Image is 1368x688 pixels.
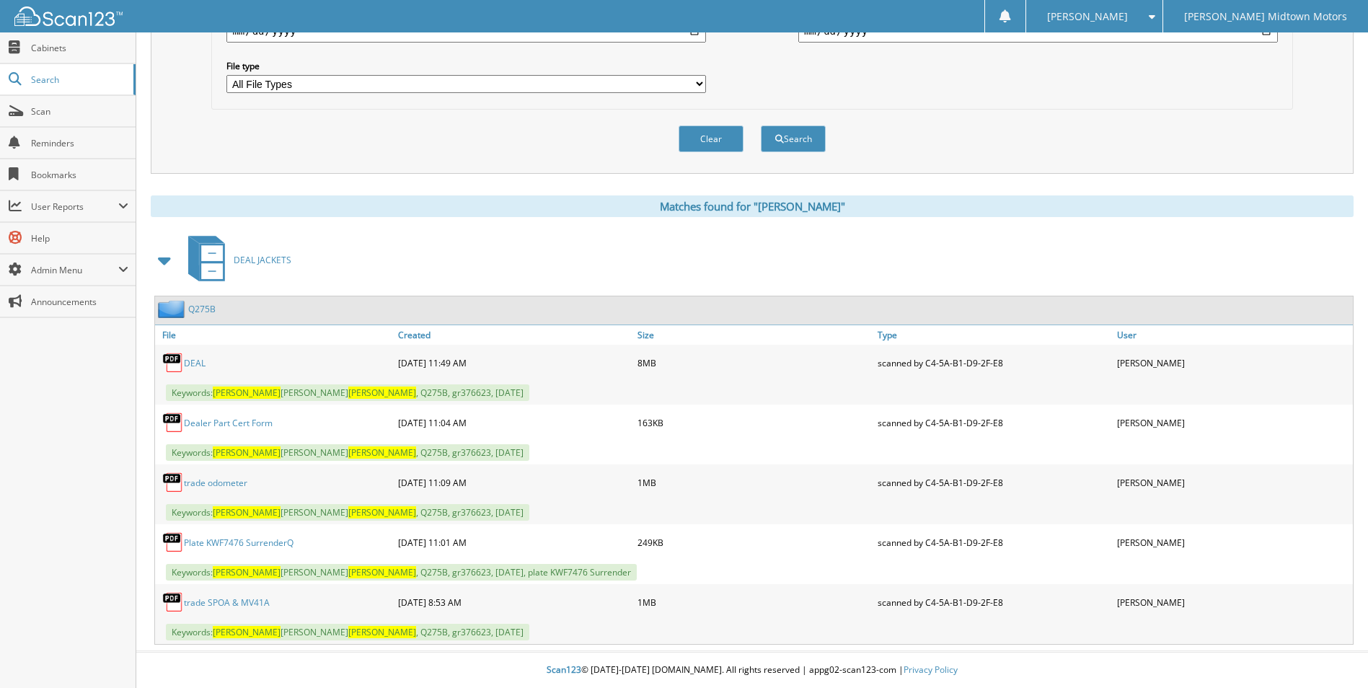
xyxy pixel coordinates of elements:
span: [PERSON_NAME] [348,566,416,578]
span: Scan [31,105,128,118]
div: 163KB [634,408,873,437]
a: Privacy Policy [904,663,958,676]
span: Keywords: [PERSON_NAME] , Q275B, gr376623, [DATE] [166,384,529,401]
div: 1MB [634,468,873,497]
span: Keywords: [PERSON_NAME] , Q275B, gr376623, [DATE] [166,624,529,640]
span: [PERSON_NAME] [213,626,281,638]
img: PDF.png [162,352,184,374]
div: © [DATE]-[DATE] [DOMAIN_NAME]. All rights reserved | appg02-scan123-com | [136,653,1368,688]
div: [PERSON_NAME] [1113,348,1353,377]
div: scanned by C4-5A-B1-D9-2F-E8 [874,348,1113,377]
div: 249KB [634,528,873,557]
a: Type [874,325,1113,345]
span: [PERSON_NAME] [348,626,416,638]
span: [PERSON_NAME] [348,506,416,519]
a: User [1113,325,1353,345]
a: Q275B [188,303,216,315]
a: trade SPOA & MV41A [184,596,270,609]
div: [PERSON_NAME] [1113,408,1353,437]
div: [DATE] 11:49 AM [394,348,634,377]
img: PDF.png [162,532,184,553]
div: scanned by C4-5A-B1-D9-2F-E8 [874,408,1113,437]
span: [PERSON_NAME] [213,506,281,519]
span: DEAL JACKETS [234,254,291,266]
span: Cabinets [31,42,128,54]
label: File type [226,60,706,72]
span: Reminders [31,137,128,149]
span: [PERSON_NAME] [348,387,416,399]
div: [PERSON_NAME] [1113,528,1353,557]
span: Search [31,74,126,86]
a: DEAL JACKETS [180,231,291,288]
div: scanned by C4-5A-B1-D9-2F-E8 [874,528,1113,557]
span: Announcements [31,296,128,308]
div: scanned by C4-5A-B1-D9-2F-E8 [874,468,1113,497]
img: PDF.png [162,591,184,613]
img: folder2.png [158,300,188,318]
a: Size [634,325,873,345]
span: Keywords: [PERSON_NAME] , Q275B, gr376623, [DATE] [166,444,529,461]
div: [DATE] 11:01 AM [394,528,634,557]
a: Created [394,325,634,345]
a: Plate KWF7476 SurrenderQ [184,537,294,549]
span: Scan123 [547,663,581,676]
div: 1MB [634,588,873,617]
span: Keywords: [PERSON_NAME] , Q275B, gr376623, [DATE] [166,504,529,521]
button: Clear [679,125,743,152]
span: [PERSON_NAME] [213,446,281,459]
div: [DATE] 11:04 AM [394,408,634,437]
a: Dealer Part Cert Form [184,417,273,429]
iframe: Chat Widget [1296,619,1368,688]
span: [PERSON_NAME] [1047,12,1128,21]
div: Matches found for "[PERSON_NAME]" [151,195,1354,217]
button: Search [761,125,826,152]
img: scan123-logo-white.svg [14,6,123,26]
span: [PERSON_NAME] [348,446,416,459]
span: Bookmarks [31,169,128,181]
div: [PERSON_NAME] [1113,468,1353,497]
img: PDF.png [162,412,184,433]
span: [PERSON_NAME] Midtown Motors [1184,12,1347,21]
img: PDF.png [162,472,184,493]
a: DEAL [184,357,206,369]
div: 8MB [634,348,873,377]
span: [PERSON_NAME] [213,566,281,578]
span: Keywords: [PERSON_NAME] , Q275B, gr376623, [DATE], plate KWF7476 Surrender [166,564,637,581]
div: [DATE] 11:09 AM [394,468,634,497]
span: Help [31,232,128,244]
span: User Reports [31,200,118,213]
div: [DATE] 8:53 AM [394,588,634,617]
div: scanned by C4-5A-B1-D9-2F-E8 [874,588,1113,617]
span: [PERSON_NAME] [213,387,281,399]
a: File [155,325,394,345]
span: Admin Menu [31,264,118,276]
a: trade odometer [184,477,247,489]
div: [PERSON_NAME] [1113,588,1353,617]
